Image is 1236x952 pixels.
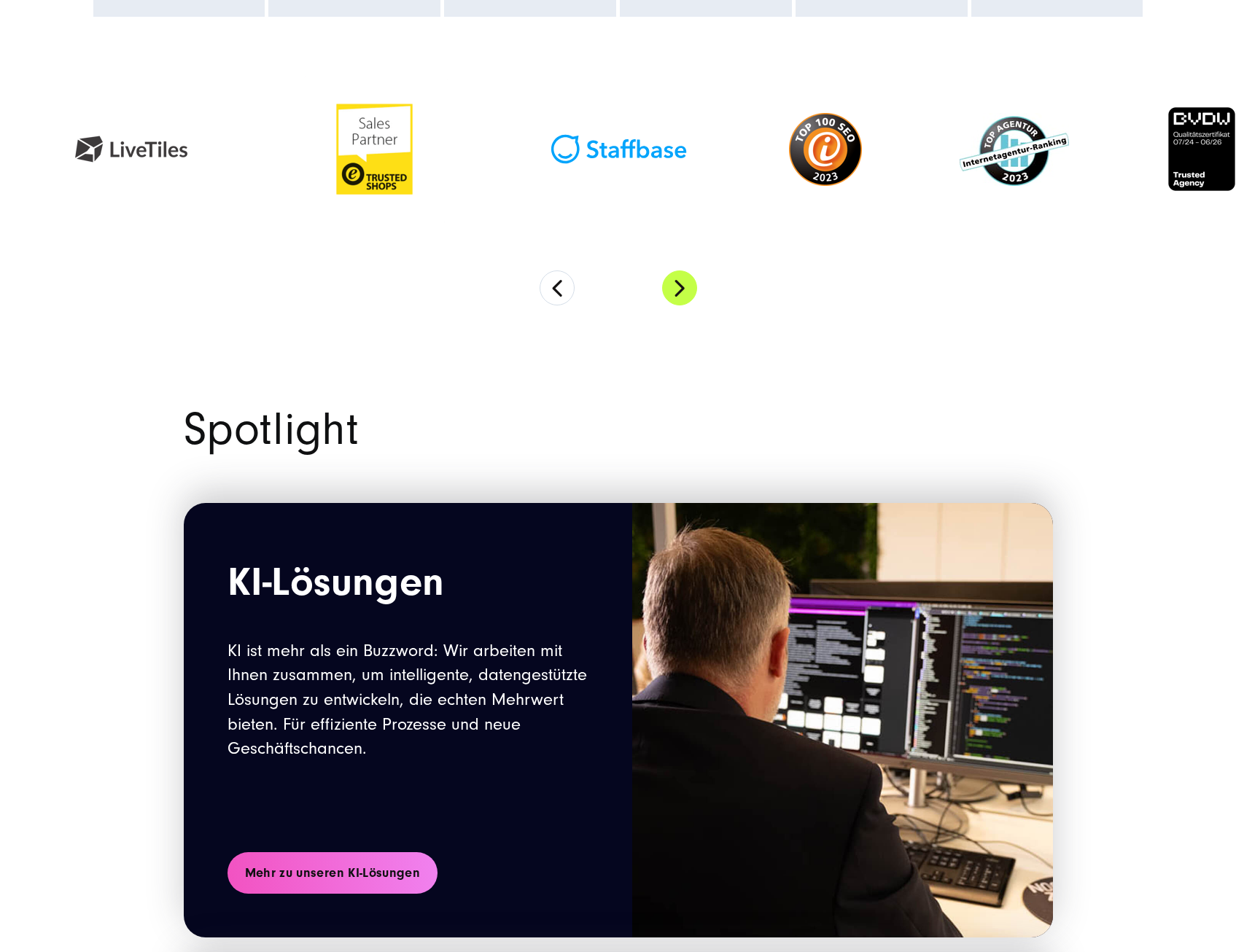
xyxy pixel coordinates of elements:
img: Live-tiles Agentur - Digitalagentur für den digitalen Arbeitsplatz SUNZINET [58,101,204,198]
img: Staffbase Partner Agentur - Digitalagentur für digitalen Arbeitsplatz SUNZINET [545,133,691,165]
p: KI ist mehr als ein Buzzword: Wir arbeiten mit Ihnen zusammen, um intelligente, datengestützte Lö... [228,639,588,761]
img: I business top 100 SEO badge - SEO Agentur SUNZINET [789,113,862,186]
h2: Spotlight [184,407,1053,452]
img: SUNZINET Top Internetagentur Badge - Full service Digitalagentur SUNZINET [960,113,1069,186]
a: Mehr zu unseren KI-Lösungen [228,852,438,894]
h2: KI-Lösungen [228,561,588,609]
button: Next [662,270,697,305]
img: Ein Geschäftsmann wird von hinten vor einem großen Bildschirm mit Code gezeigt. Symbolbild für KI... [632,503,1053,937]
button: Previous [540,270,575,305]
img: Trusted Shop Sales Partner - Digitalagentur für E-Commerce SUNZINET [302,77,448,222]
